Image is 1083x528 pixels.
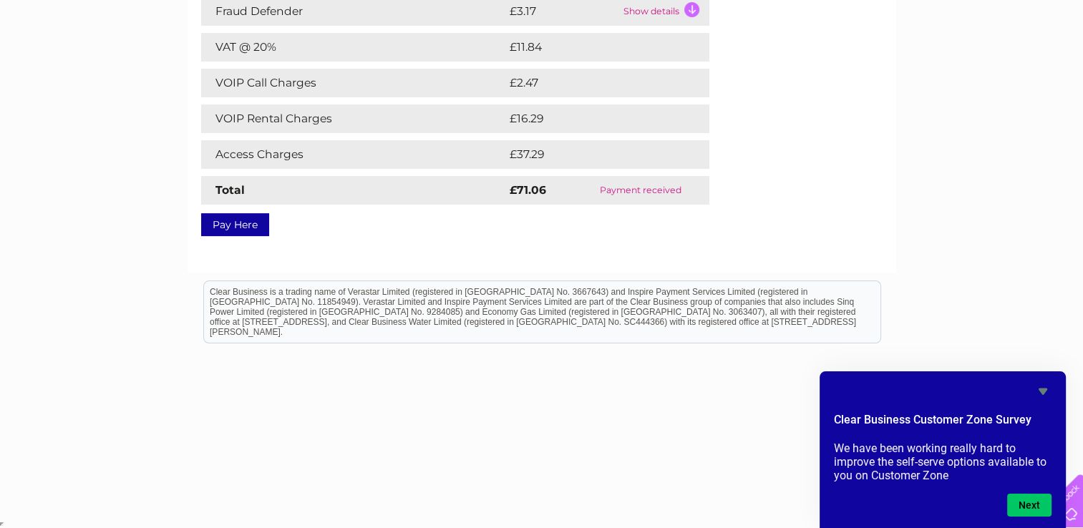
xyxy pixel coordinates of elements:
a: Telecoms [907,61,950,72]
td: £11.84 [506,33,678,62]
a: Log out [1036,61,1069,72]
a: Water [831,61,858,72]
td: VOIP Call Charges [201,69,506,97]
a: Energy [867,61,898,72]
strong: £71.06 [510,183,546,197]
div: Clear Business Customer Zone Survey [834,383,1052,517]
td: VAT @ 20% [201,33,506,62]
div: Clear Business is a trading name of Verastar Limited (registered in [GEOGRAPHIC_DATA] No. 3667643... [204,8,880,69]
button: Hide survey [1034,383,1052,400]
button: Next question [1007,494,1052,517]
p: We have been working really hard to improve the self-serve options available to you on Customer Zone [834,441,1052,482]
td: £2.47 [506,69,676,97]
a: Blog [958,61,979,72]
h2: Clear Business Customer Zone Survey [834,411,1052,436]
td: Payment received [573,176,709,205]
td: VOIP Rental Charges [201,104,506,133]
a: Contact [988,61,1023,72]
img: logo.png [38,37,111,81]
strong: Total [215,183,245,197]
td: £16.29 [506,104,679,133]
a: Pay Here [201,213,269,236]
td: £37.29 [506,140,680,169]
td: Access Charges [201,140,506,169]
a: 0333 014 3131 [813,7,912,25]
